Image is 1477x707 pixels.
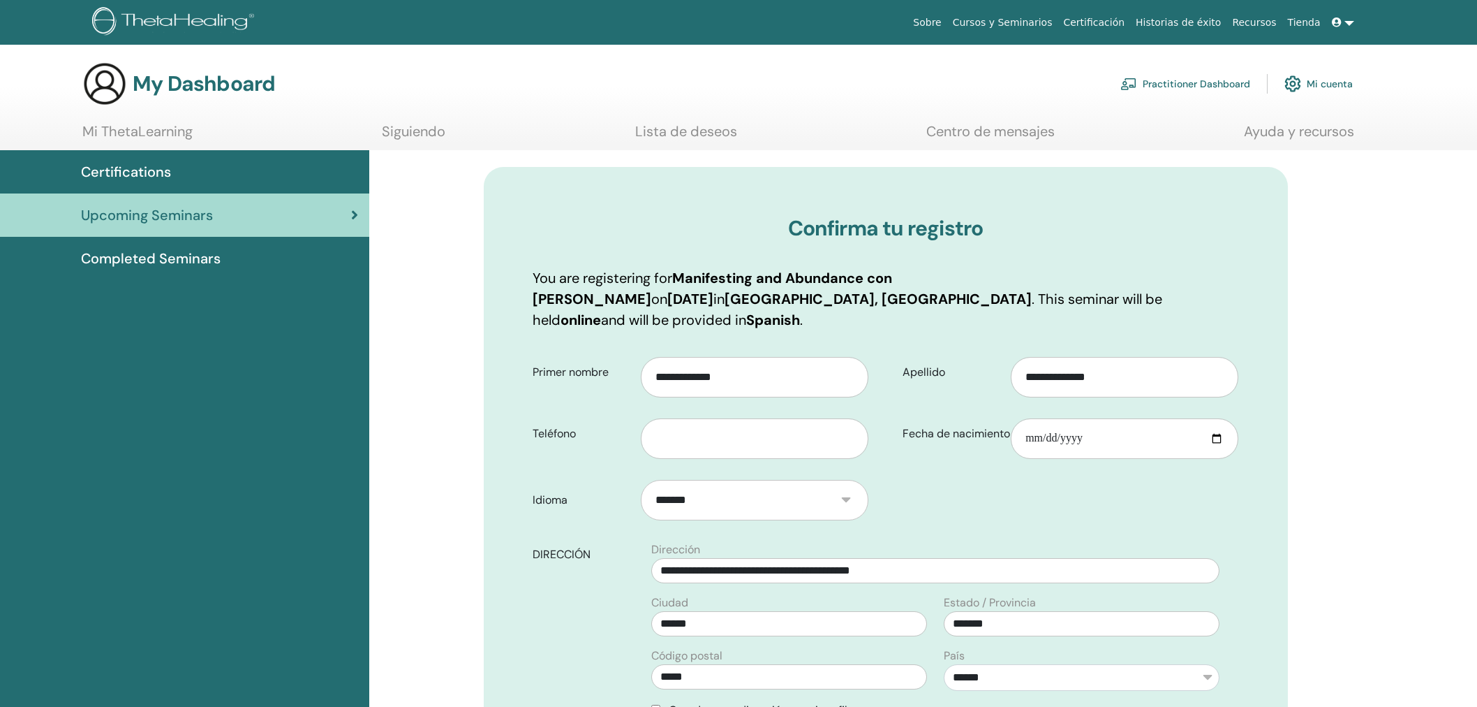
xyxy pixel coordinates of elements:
[926,123,1055,150] a: Centro de mensajes
[522,421,641,447] label: Teléfono
[533,269,892,308] b: Manifesting and Abundance con [PERSON_NAME]
[382,123,445,150] a: Siguiendo
[1130,10,1226,36] a: Historias de éxito
[82,123,193,150] a: Mi ThetaLearning
[81,248,221,269] span: Completed Seminars
[92,7,259,38] img: logo.png
[1226,10,1282,36] a: Recursos
[907,10,947,36] a: Sobre
[651,541,700,558] label: Dirección
[1284,72,1301,96] img: cog.svg
[1057,10,1130,36] a: Certificación
[522,487,641,513] label: Idioma
[1284,68,1353,99] a: Mi cuenta
[947,10,1058,36] a: Cursos y Seminarios
[1120,68,1250,99] a: Practitioner Dashboard
[892,359,1011,386] label: Apellido
[82,61,127,106] img: generic-user-icon.jpg
[1120,78,1137,90] img: chalkboard-teacher.svg
[944,648,965,664] label: País
[651,648,722,664] label: Código postal
[561,311,601,329] b: online
[533,216,1239,241] h3: Confirma tu registro
[533,268,1239,330] p: You are registering for on in . This seminar will be held and will be provided in .
[635,123,737,150] a: Lista de deseos
[667,290,713,308] b: [DATE]
[651,595,688,611] label: Ciudad
[522,359,641,386] label: Primer nombre
[892,421,1011,447] label: Fecha de nacimiento
[725,290,1032,308] b: [GEOGRAPHIC_DATA], [GEOGRAPHIC_DATA]
[522,541,644,568] label: DIRECCIÓN
[133,71,275,96] h3: My Dashboard
[944,595,1036,611] label: Estado / Provincia
[1244,123,1354,150] a: Ayuda y recursos
[81,161,171,182] span: Certifications
[81,205,213,226] span: Upcoming Seminars
[1282,10,1326,36] a: Tienda
[746,311,800,329] b: Spanish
